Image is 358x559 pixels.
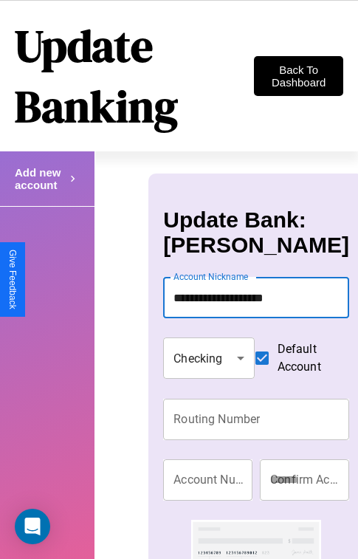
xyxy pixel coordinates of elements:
h4: Add new account [15,166,66,191]
div: Checking [163,337,254,379]
div: Open Intercom Messenger [15,509,50,544]
span: Default Account [278,340,337,376]
div: Give Feedback [7,250,18,309]
h3: Update Bank: [PERSON_NAME] [163,208,349,258]
label: Account Nickname [173,270,249,283]
button: Back To Dashboard [254,56,343,96]
h1: Update Banking [15,16,254,137]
